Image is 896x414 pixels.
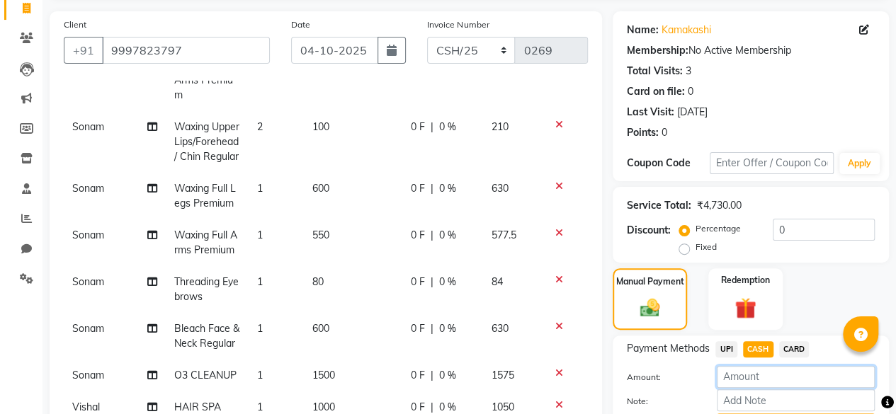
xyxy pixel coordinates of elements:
span: O3 CLEANUP [174,369,237,381]
input: Amount [717,366,875,388]
span: 1 [257,369,263,381]
label: Manual Payment [616,275,684,288]
span: 84 [491,275,502,288]
div: Service Total: [627,198,691,213]
span: 0 % [439,120,456,134]
input: Add Note [717,389,875,411]
span: 630 [491,322,508,335]
span: 577.5 [491,229,516,241]
input: Enter Offer / Coupon Code [710,152,834,174]
span: 0 % [439,275,456,289]
span: 1 [257,229,263,241]
span: 0 % [439,321,456,336]
label: Fixed [696,241,717,253]
div: Last Visit: [627,105,674,120]
div: Name: [627,23,659,38]
span: 0 F [411,321,425,336]
span: 1 [257,275,263,288]
span: 0 F [411,228,425,243]
span: Sonam [72,120,104,133]
div: Total Visits: [627,64,683,79]
a: Kamakashi [662,23,711,38]
span: Bleach Face & Neck Regular [174,322,239,350]
button: Apply [839,153,880,174]
span: | [431,275,433,289]
span: | [431,368,433,383]
div: 0 [662,125,667,140]
span: 0 F [411,181,425,196]
span: Sonam [72,369,104,381]
label: Client [64,18,86,31]
div: No Active Membership [627,43,875,58]
input: Search by Name/Mobile/Email/Code [102,37,270,64]
span: 1 [257,322,263,335]
label: Note: [616,395,706,408]
span: 1000 [312,401,335,413]
span: | [431,181,433,196]
div: Card on file: [627,84,685,99]
span: CARD [779,341,810,357]
div: Coupon Code [627,156,710,171]
span: 1 [257,401,263,413]
span: 0 F [411,275,425,289]
div: ₹4,730.00 [697,198,742,213]
span: 0 % [439,228,456,243]
div: Discount: [627,223,671,238]
span: Vishal [72,401,100,413]
span: Waxing Full Legs Premium [174,182,236,209]
span: 0 % [439,181,456,196]
span: | [431,120,433,134]
span: 1 [257,182,263,195]
span: 1500 [312,369,335,381]
span: 630 [491,182,508,195]
span: 80 [312,275,324,288]
span: | [431,321,433,336]
span: Threading Eyebrows [174,275,239,303]
span: Payment Methods [627,341,710,356]
button: +91 [64,37,103,64]
span: UPI [715,341,737,357]
label: Date [291,18,310,31]
span: 1575 [491,369,514,381]
div: Points: [627,125,659,140]
span: Sonam [72,182,104,195]
img: _cash.svg [634,297,667,319]
span: Sonam [72,322,104,335]
span: HAIR SPA [174,401,221,413]
label: Redemption [721,274,770,287]
span: Waxing Full Arms Premium [174,229,237,256]
span: 0 F [411,120,425,134]
label: Invoice Number [427,18,489,31]
span: 2 [257,120,263,133]
span: 1050 [491,401,514,413]
label: Amount: [616,371,706,384]
label: Percentage [696,222,741,235]
span: Waxing Upper Lips/Forehead / Chin Regular [174,120,239,163]
span: 210 [491,120,508,133]
div: Membership: [627,43,688,58]
span: CASH [743,341,773,357]
span: 600 [312,322,329,335]
div: 3 [686,64,691,79]
div: [DATE] [677,105,708,120]
span: Sonam [72,275,104,288]
span: 550 [312,229,329,241]
span: 100 [312,120,329,133]
span: 600 [312,182,329,195]
span: 0 % [439,368,456,383]
span: 0 F [411,368,425,383]
span: Sonam [72,229,104,241]
span: | [431,228,433,243]
img: _gift.svg [728,295,763,321]
div: 0 [688,84,693,99]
